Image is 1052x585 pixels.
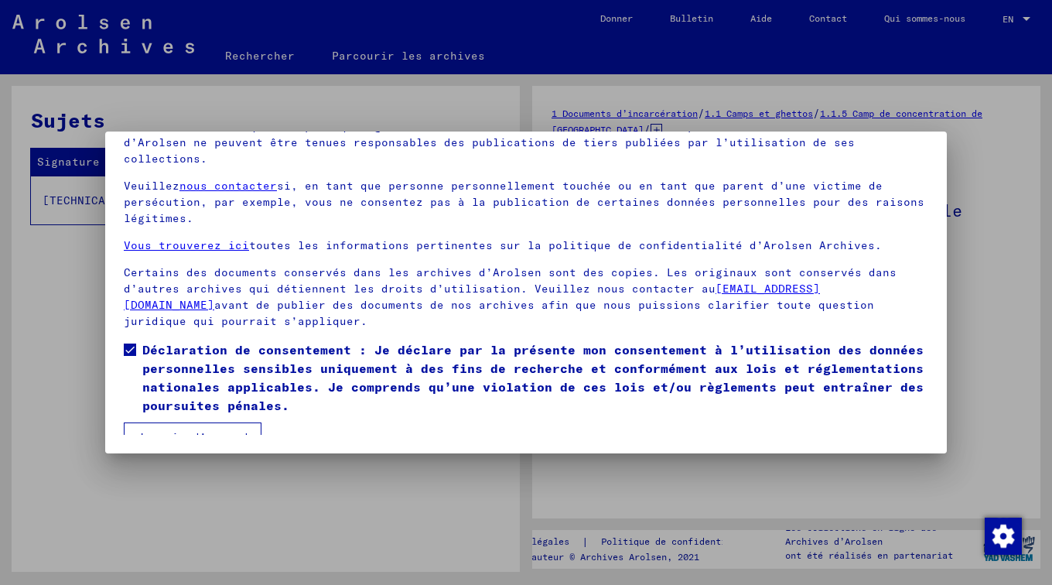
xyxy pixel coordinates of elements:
[124,265,928,330] p: Certains des documents conservés dans les archives d’Arolsen sont des copies. Les originaux sont ...
[124,238,249,252] a: Vous trouverez ici
[985,518,1022,555] img: Change consent
[124,238,928,254] p: toutes les informations pertinentes sur la politique de confidentialité d’Arolsen Archives.
[142,342,924,413] font: Déclaration de consentement : Je déclare par la présente mon consentement à l’utilisation des don...
[124,178,928,227] p: Veuillez si, en tant que personne personnellement touchée ou en tant que parent d’une victime de ...
[179,179,277,193] a: nous contacter
[124,422,261,452] button: Je suis d’accord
